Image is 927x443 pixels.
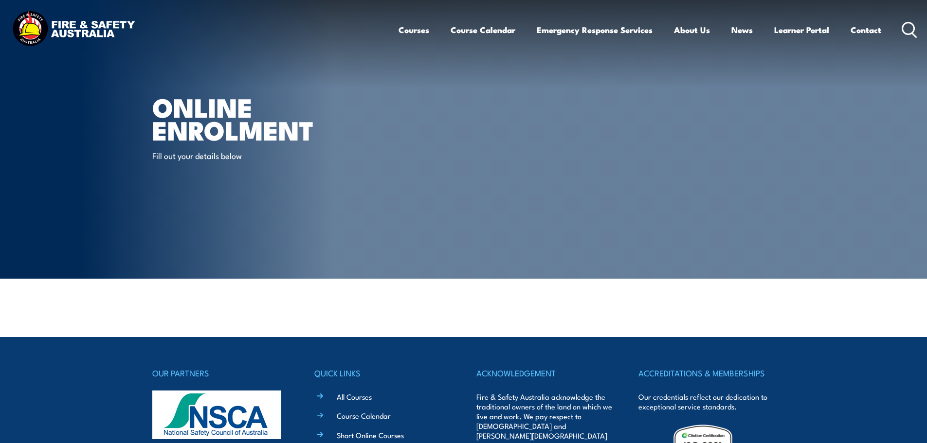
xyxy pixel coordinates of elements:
[152,150,330,161] p: Fill out your details below
[337,410,391,421] a: Course Calendar
[152,390,281,439] img: nsca-logo-footer
[674,17,710,43] a: About Us
[537,17,653,43] a: Emergency Response Services
[337,430,404,440] a: Short Online Courses
[638,366,775,380] h4: ACCREDITATIONS & MEMBERSHIPS
[152,366,289,380] h4: OUR PARTNERS
[774,17,829,43] a: Learner Portal
[638,392,775,411] p: Our credentials reflect our dedication to exceptional service standards.
[451,17,515,43] a: Course Calendar
[731,17,753,43] a: News
[399,17,429,43] a: Courses
[314,366,451,380] h4: QUICK LINKS
[152,95,393,141] h1: Online Enrolment
[337,391,372,402] a: All Courses
[476,366,613,380] h4: ACKNOWLEDGEMENT
[851,17,881,43] a: Contact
